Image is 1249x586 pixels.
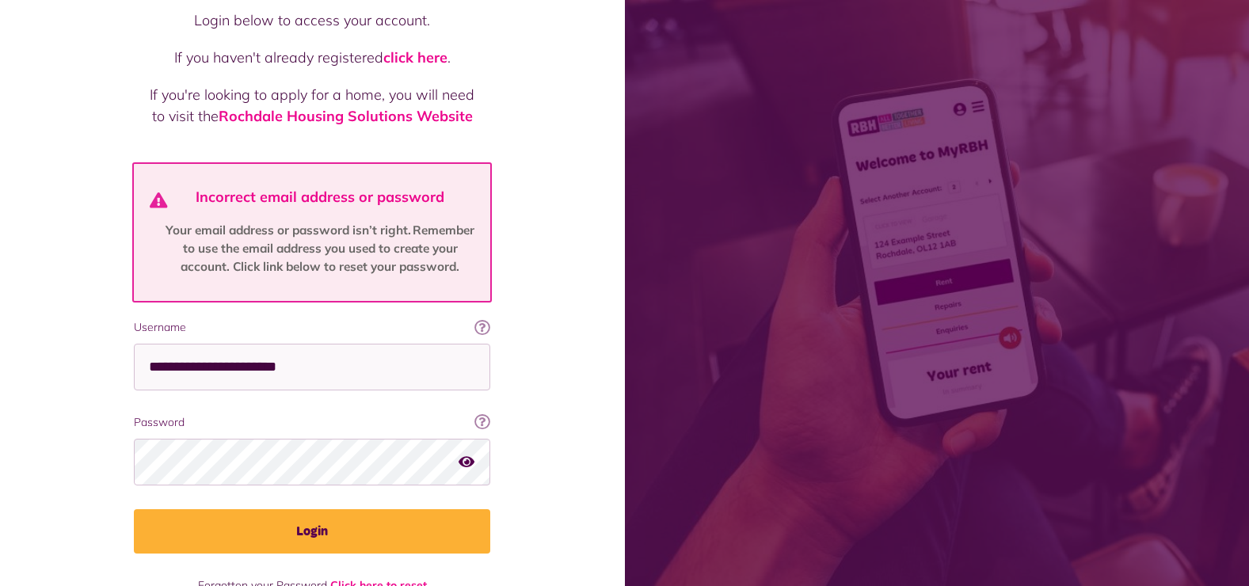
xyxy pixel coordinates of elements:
[150,47,474,68] p: If you haven't already registered .
[159,222,482,276] p: Your email address or password isn’t right. Remember to use the email address you used to create ...
[159,188,482,206] h4: Incorrect email address or password
[134,509,490,554] button: Login
[150,10,474,31] p: Login below to access your account.
[219,107,473,125] a: Rochdale Housing Solutions Website
[150,84,474,127] p: If you're looking to apply for a home, you will need to visit the
[383,48,447,67] a: click here
[134,414,490,431] label: Password
[134,319,490,336] label: Username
